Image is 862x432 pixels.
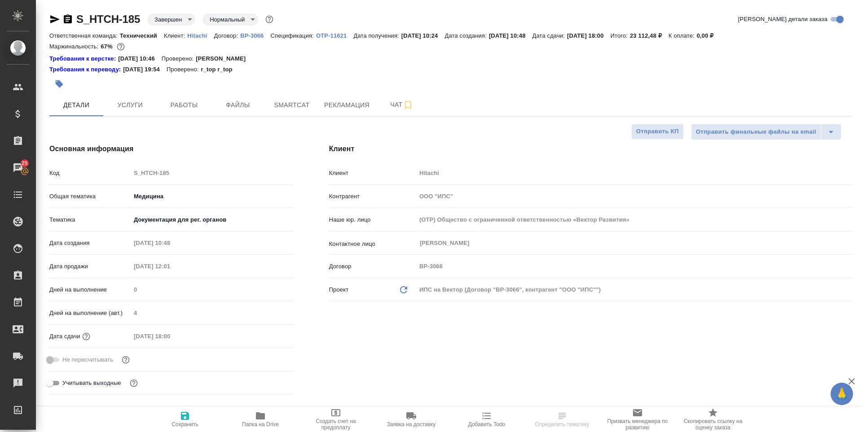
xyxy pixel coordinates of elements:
[240,32,270,39] p: ВР-3066
[49,169,131,178] p: Код
[216,100,259,111] span: Файлы
[49,32,120,39] p: Ответственная команда:
[131,330,209,343] input: Пустое поле
[147,407,223,432] button: Сохранить
[118,54,162,63] p: [DATE] 10:46
[196,54,252,63] p: [PERSON_NAME]
[611,32,630,39] p: Итого:
[147,13,195,26] div: Завершен
[636,127,679,137] span: Отправить КП
[49,285,131,294] p: Дней на выполнение
[468,421,505,428] span: Добавить Todo
[49,74,69,94] button: Добавить тэг
[76,13,140,25] a: S_HTCH-185
[201,65,239,74] p: r_top r_top
[329,192,416,201] p: Контрагент
[303,418,368,431] span: Создать счет на предоплату
[834,384,849,403] span: 🙏
[329,215,416,224] p: Наше юр. лицо
[131,236,209,249] input: Пустое поле
[532,32,567,39] p: Дата сдачи:
[120,32,164,39] p: Технический
[49,65,123,74] a: Требования к переводу:
[264,13,275,25] button: Доп статусы указывают на важность/срочность заказа
[567,32,611,39] p: [DATE] 18:00
[416,260,852,273] input: Пустое поле
[696,127,816,137] span: Отправить финальные файлы на email
[416,213,852,226] input: Пустое поле
[691,124,821,140] button: Отправить финальные файлы на email
[270,100,313,111] span: Smartcat
[242,421,279,428] span: Папка на Drive
[353,32,401,39] p: Дата получения:
[49,262,131,271] p: Дата продажи
[49,65,123,74] div: Нажми, чтобы открыть папку с инструкцией
[49,192,131,201] p: Общая тематика
[831,383,853,405] button: 🙏
[49,54,118,63] a: Требования к верстке:
[49,239,131,248] p: Дата создания
[101,43,114,50] p: 67%
[187,31,214,39] a: Hitachi
[600,407,675,432] button: Призвать менеджера по развитию
[49,309,131,318] p: Дней на выполнение (авт.)
[668,32,697,39] p: К оплате:
[49,54,118,63] div: Нажми, чтобы открыть папку с инструкцией
[271,32,316,39] p: Спецификация:
[416,166,852,179] input: Пустое поле
[449,407,524,432] button: Добавить Todo
[298,407,374,432] button: Создать счет на предоплату
[416,190,852,203] input: Пустое поле
[535,421,589,428] span: Определить тематику
[387,421,435,428] span: Заявка на доставку
[131,166,293,179] input: Пустое поле
[131,283,293,296] input: Пустое поле
[403,100,413,110] svg: Подписаться
[489,32,532,39] p: [DATE] 10:48
[738,15,827,24] span: [PERSON_NAME] детали заказа
[172,421,198,428] span: Сохранить
[324,100,369,111] span: Рекламация
[316,32,353,39] p: OTP-11621
[131,212,293,227] div: Документация для рег. органов
[62,379,121,388] span: Учитывать выходные
[2,157,34,179] a: 25
[207,16,247,23] button: Нормальный
[630,32,668,39] p: 23 112,48 ₽
[49,14,60,25] button: Скопировать ссылку для ЯМессенджера
[223,407,298,432] button: Папка на Drive
[697,32,721,39] p: 0,00 ₽
[152,16,185,23] button: Завершен
[49,215,131,224] p: Тематика
[675,407,751,432] button: Скопировать ссылку на оценку заказа
[131,260,209,273] input: Пустое поле
[444,32,488,39] p: Дата создания:
[240,31,270,39] a: ВР-3066
[49,43,101,50] p: Маржинальность:
[401,32,445,39] p: [DATE] 10:24
[374,407,449,432] button: Заявка на доставку
[120,354,132,366] button: Включи, если не хочешь, чтобы указанная дата сдачи изменилась после переставления заказа в 'Подтв...
[55,100,98,111] span: Детали
[681,418,745,431] span: Скопировать ссылку на оценку заказа
[131,189,293,204] div: Медицина
[128,377,140,389] button: Выбери, если сб и вс нужно считать рабочими днями для выполнения заказа.
[329,169,416,178] p: Клиент
[162,54,196,63] p: Проверено:
[49,332,80,341] p: Дата сдачи
[62,355,113,364] span: Не пересчитывать
[631,124,684,140] button: Отправить КП
[329,262,416,271] p: Договор
[49,144,293,154] h4: Основная информация
[131,306,293,319] input: Пустое поле
[329,285,349,294] p: Проект
[202,13,258,26] div: Завершен
[80,331,92,342] button: Если добавить услуги и заполнить их объемом, то дата рассчитается автоматически
[123,65,167,74] p: [DATE] 19:54
[167,65,201,74] p: Проверено:
[109,100,152,111] span: Услуги
[329,240,416,249] p: Контактное лицо
[316,31,353,39] a: OTP-11621
[187,32,214,39] p: Hitachi
[329,144,852,154] h4: Клиент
